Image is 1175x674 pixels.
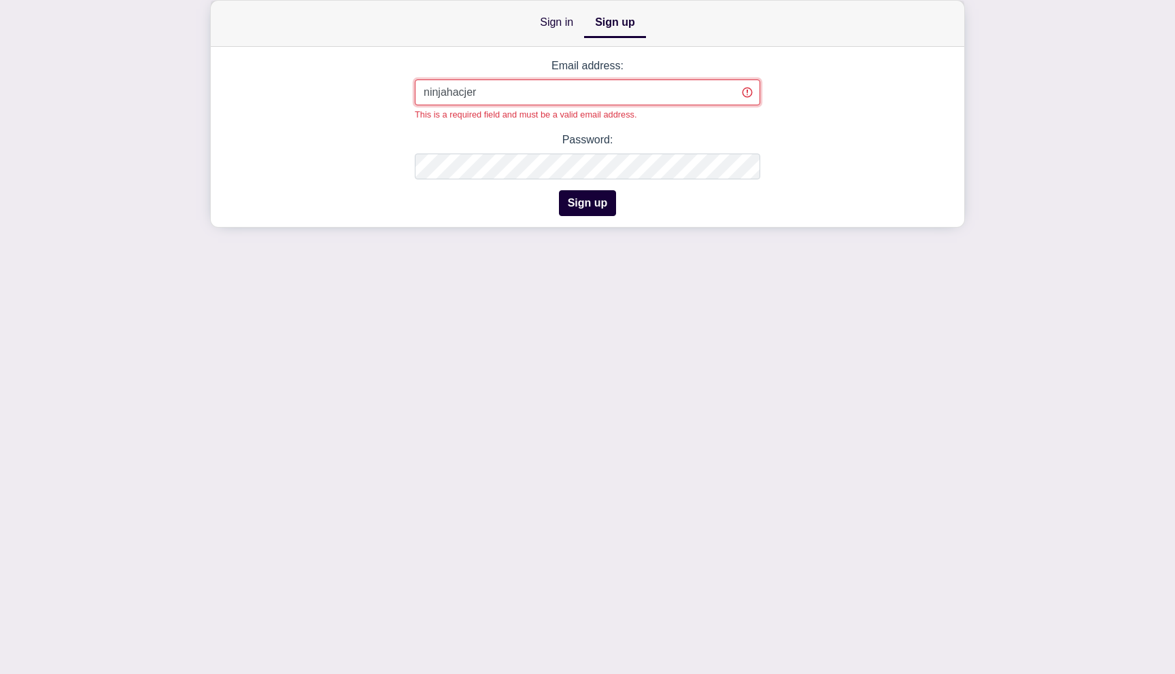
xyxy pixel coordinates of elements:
button: Sign up [559,190,617,216]
input: Enter email [415,79,760,105]
a: Sign in [529,9,584,36]
div: This is a required field and must be a valid email address. [415,108,760,121]
label: Password: [415,132,760,148]
label: Email address: [415,58,760,74]
a: Sign up [584,9,646,38]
